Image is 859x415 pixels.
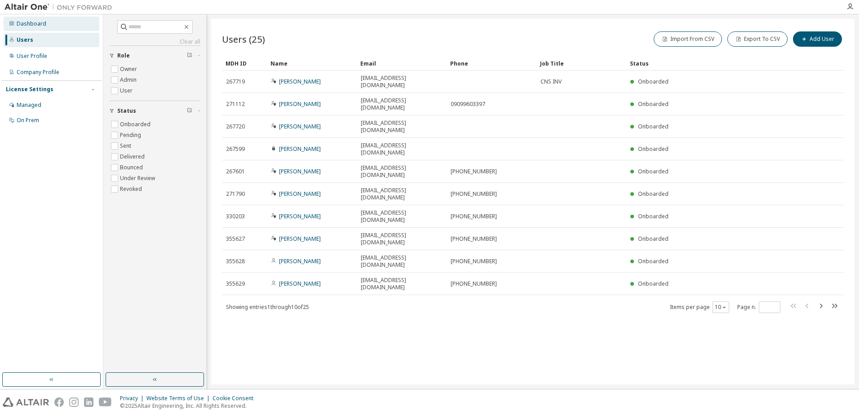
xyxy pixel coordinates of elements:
[630,56,797,71] div: Status
[226,168,245,175] span: 267601
[638,280,669,287] span: Onboarded
[451,235,497,243] span: [PHONE_NUMBER]
[451,101,485,108] span: 09099603397
[279,168,321,175] a: [PERSON_NAME]
[6,86,53,93] div: License Settings
[109,101,200,121] button: Status
[361,164,443,179] span: [EMAIL_ADDRESS][DOMAIN_NAME]
[279,235,321,243] a: [PERSON_NAME]
[451,190,497,198] span: [PHONE_NUMBER]
[638,190,669,198] span: Onboarded
[638,235,669,243] span: Onboarded
[120,85,134,96] label: User
[279,100,321,108] a: [PERSON_NAME]
[69,397,79,407] img: instagram.svg
[120,184,144,194] label: Revoked
[226,258,245,265] span: 355628
[279,212,321,220] a: [PERSON_NAME]
[226,146,245,153] span: 267599
[187,52,192,59] span: Clear filter
[120,402,259,410] p: © 2025 Altair Engineering, Inc. All Rights Reserved.
[638,123,669,130] span: Onboarded
[540,56,623,71] div: Job Title
[361,119,443,134] span: [EMAIL_ADDRESS][DOMAIN_NAME]
[146,395,213,402] div: Website Terms of Use
[451,280,497,287] span: [PHONE_NUMBER]
[226,280,245,287] span: 355629
[279,123,321,130] a: [PERSON_NAME]
[638,145,669,153] span: Onboarded
[120,119,152,130] label: Onboarded
[187,107,192,115] span: Clear filter
[120,173,157,184] label: Under Review
[17,53,47,60] div: User Profile
[17,102,41,109] div: Managed
[120,151,146,162] label: Delivered
[17,20,46,27] div: Dashboard
[99,397,112,407] img: youtube.svg
[4,3,117,12] img: Altair One
[670,301,729,313] span: Items per page
[120,130,143,141] label: Pending
[213,395,259,402] div: Cookie Consent
[361,142,443,156] span: [EMAIL_ADDRESS][DOMAIN_NAME]
[117,107,136,115] span: Status
[120,162,145,173] label: Bounced
[361,209,443,224] span: [EMAIL_ADDRESS][DOMAIN_NAME]
[638,100,669,108] span: Onboarded
[226,213,245,220] span: 330203
[3,397,49,407] img: altair_logo.svg
[226,123,245,130] span: 267720
[638,212,669,220] span: Onboarded
[109,38,200,45] a: Clear all
[451,213,497,220] span: [PHONE_NUMBER]
[17,117,39,124] div: On Prem
[279,190,321,198] a: [PERSON_NAME]
[638,78,669,85] span: Onboarded
[361,232,443,246] span: [EMAIL_ADDRESS][DOMAIN_NAME]
[270,56,353,71] div: Name
[451,258,497,265] span: [PHONE_NUMBER]
[450,56,533,71] div: Phone
[361,97,443,111] span: [EMAIL_ADDRESS][DOMAIN_NAME]
[84,397,93,407] img: linkedin.svg
[120,64,139,75] label: Owner
[226,101,245,108] span: 271112
[226,56,263,71] div: MDH ID
[793,31,842,47] button: Add User
[361,187,443,201] span: [EMAIL_ADDRESS][DOMAIN_NAME]
[638,168,669,175] span: Onboarded
[654,31,722,47] button: Import From CSV
[222,33,265,45] span: Users (25)
[361,254,443,269] span: [EMAIL_ADDRESS][DOMAIN_NAME]
[360,56,443,71] div: Email
[279,257,321,265] a: [PERSON_NAME]
[109,46,200,66] button: Role
[361,277,443,291] span: [EMAIL_ADDRESS][DOMAIN_NAME]
[120,395,146,402] div: Privacy
[54,397,64,407] img: facebook.svg
[279,280,321,287] a: [PERSON_NAME]
[279,145,321,153] a: [PERSON_NAME]
[226,190,245,198] span: 271790
[17,69,59,76] div: Company Profile
[120,141,133,151] label: Sent
[451,168,497,175] span: [PHONE_NUMBER]
[279,78,321,85] a: [PERSON_NAME]
[226,235,245,243] span: 355627
[361,75,443,89] span: [EMAIL_ADDRESS][DOMAIN_NAME]
[117,52,130,59] span: Role
[120,75,138,85] label: Admin
[226,303,309,311] span: Showing entries 1 through 10 of 25
[540,78,562,85] span: CNS INV
[715,304,727,311] button: 10
[737,301,780,313] span: Page n.
[17,36,33,44] div: Users
[226,78,245,85] span: 267719
[638,257,669,265] span: Onboarded
[727,31,788,47] button: Export To CSV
